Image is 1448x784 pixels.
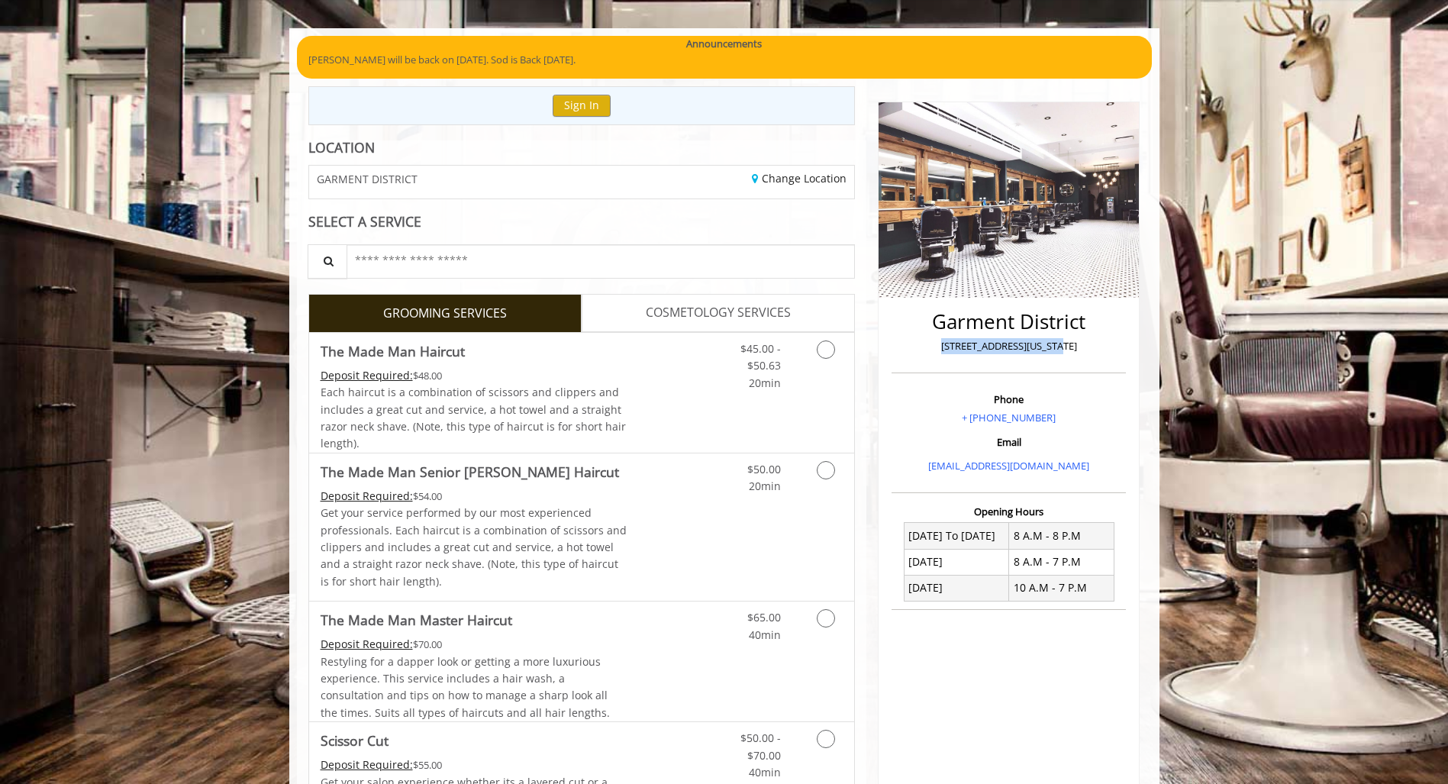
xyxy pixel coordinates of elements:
[747,610,781,624] span: $65.00
[308,52,1140,68] p: [PERSON_NAME] will be back on [DATE]. Sod is Back [DATE].
[321,461,619,482] b: The Made Man Senior [PERSON_NAME] Haircut
[1009,549,1114,575] td: 8 A.M - 7 P.M
[321,340,465,362] b: The Made Man Haircut
[321,636,627,653] div: $70.00
[1009,523,1114,549] td: 8 A.M - 8 P.M
[553,95,611,117] button: Sign In
[1009,575,1114,601] td: 10 A.M - 7 P.M
[747,462,781,476] span: $50.00
[321,367,627,384] div: $48.00
[895,338,1122,354] p: [STREET_ADDRESS][US_STATE]
[752,171,847,186] a: Change Location
[749,628,781,642] span: 40min
[895,437,1122,447] h3: Email
[321,609,512,631] b: The Made Man Master Haircut
[904,523,1009,549] td: [DATE] To [DATE]
[321,385,626,450] span: Each haircut is a combination of scissors and clippers and includes a great cut and service, a ho...
[383,304,507,324] span: GROOMING SERVICES
[740,341,781,373] span: $45.00 - $50.63
[321,757,627,773] div: $55.00
[740,731,781,762] span: $50.00 - $70.00
[308,138,375,156] b: LOCATION
[321,368,413,382] span: This service needs some Advance to be paid before we block your appointment
[895,394,1122,405] h3: Phone
[321,505,627,590] p: Get your service performed by our most experienced professionals. Each haircut is a combination o...
[321,757,413,772] span: This service needs some Advance to be paid before we block your appointment
[904,549,1009,575] td: [DATE]
[749,376,781,390] span: 20min
[749,765,781,779] span: 40min
[962,411,1056,424] a: + [PHONE_NUMBER]
[646,303,791,323] span: COSMETOLOGY SERVICES
[308,215,856,229] div: SELECT A SERVICE
[904,575,1009,601] td: [DATE]
[317,173,418,185] span: GARMENT DISTRICT
[895,311,1122,333] h2: Garment District
[308,244,347,279] button: Service Search
[321,489,413,503] span: This service needs some Advance to be paid before we block your appointment
[892,506,1126,517] h3: Opening Hours
[686,36,762,52] b: Announcements
[321,488,627,505] div: $54.00
[749,479,781,493] span: 20min
[321,730,389,751] b: Scissor Cut
[321,637,413,651] span: This service needs some Advance to be paid before we block your appointment
[321,654,610,720] span: Restyling for a dapper look or getting a more luxurious experience. This service includes a hair ...
[928,459,1089,473] a: [EMAIL_ADDRESS][DOMAIN_NAME]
